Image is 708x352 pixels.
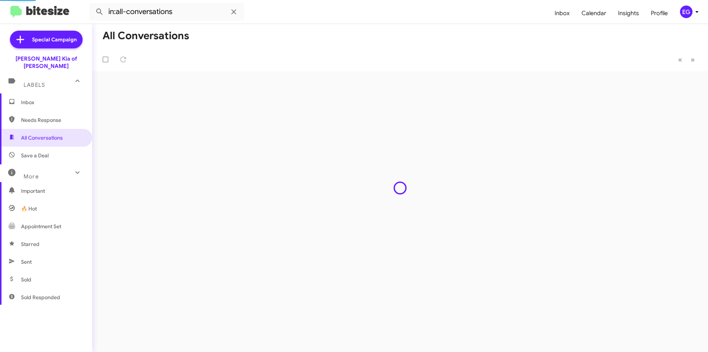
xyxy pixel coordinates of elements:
[21,187,84,195] span: Important
[674,52,699,67] nav: Page navigation example
[21,258,32,266] span: Sent
[674,6,700,18] button: EG
[10,31,83,48] a: Special Campaign
[674,52,687,67] button: Previous
[691,55,695,64] span: »
[89,3,244,21] input: Search
[24,82,45,88] span: Labels
[645,3,674,24] a: Profile
[103,30,189,42] h1: All Conversations
[549,3,576,24] a: Inbox
[576,3,612,24] a: Calendar
[21,134,63,141] span: All Conversations
[24,173,39,180] span: More
[32,36,77,43] span: Special Campaign
[21,240,39,248] span: Starred
[21,116,84,124] span: Needs Response
[21,152,49,159] span: Save a Deal
[678,55,682,64] span: «
[21,205,37,212] span: 🔥 Hot
[680,6,693,18] div: EG
[21,223,61,230] span: Appointment Set
[21,276,31,283] span: Sold
[21,99,84,106] span: Inbox
[686,52,699,67] button: Next
[21,294,60,301] span: Sold Responded
[612,3,645,24] a: Insights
